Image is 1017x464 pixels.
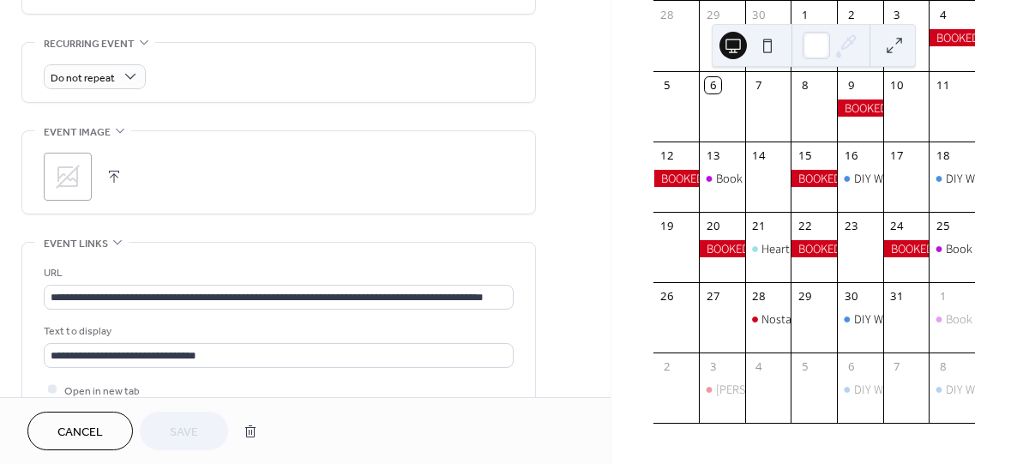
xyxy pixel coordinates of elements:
div: 31 [889,289,905,304]
div: 5 [797,359,813,375]
div: 13 [705,148,720,163]
div: 10 [889,77,905,93]
div: 9 [843,77,858,93]
div: 3 [705,359,720,375]
div: 22 [797,218,813,233]
div: BOOKED - Private Party [699,240,745,257]
div: 27 [705,289,720,304]
div: BOOKED - Private Party [883,240,930,257]
div: 8 [936,359,951,375]
span: Do not repeat [51,68,115,87]
span: Recurring event [44,35,135,53]
div: Book this Time... for YOUR Private Party [929,240,975,257]
div: 8 [797,77,813,93]
div: ; [44,153,92,201]
div: 24 [889,218,905,233]
div: 30 [843,289,858,304]
div: 4 [936,7,951,22]
div: 6 [705,77,720,93]
div: Heart Testing [761,240,829,257]
div: 28 [751,289,767,304]
div: 6 [843,359,858,375]
div: DIY Workshops - Pick a Project [929,170,975,187]
div: Text to display [44,322,510,340]
span: Cancel [57,424,103,442]
div: Nostalgia Game Cafe - Burlington - October 28 - 6:30 pm [745,310,791,328]
div: DIY Workshops - Pick a Project [854,310,1008,328]
div: 18 [936,148,951,163]
span: Event links [44,235,108,253]
span: Event image [44,124,111,142]
div: 25 [936,218,951,233]
div: 17 [889,148,905,163]
div: 12 [659,148,675,163]
div: BOOKED - Private Party [837,99,883,117]
div: DIY Workshops - Pick a Project [837,170,883,187]
div: 2 [659,359,675,375]
div: 30 [751,7,767,22]
div: 11 [936,77,951,93]
div: 29 [797,289,813,304]
div: 7 [751,77,767,93]
div: 1 [936,289,951,304]
div: Book this Time... for YOUR Private Party [929,310,975,328]
div: 26 [659,289,675,304]
div: 2 [843,7,858,22]
div: 29 [705,7,720,22]
div: BOOKED - Private Party [653,170,700,187]
div: 14 [751,148,767,163]
div: DIY Workshops - Pick a Project [929,381,975,398]
div: 3 [889,7,905,22]
div: 5 [659,77,675,93]
div: 7 [889,359,905,375]
div: DIY Workshops - Pick a Project [854,170,1008,187]
button: Cancel [27,412,133,450]
div: 15 [797,148,813,163]
div: BOOKED - Private Party [791,240,837,257]
div: Heart Testing [745,240,791,257]
div: BOOKED - Private Party [791,170,837,187]
div: 28 [659,7,675,22]
div: 20 [705,218,720,233]
div: 19 [659,218,675,233]
div: URL [44,264,510,282]
div: BOOKED - Private Party [929,29,975,46]
span: Open in new tab [64,382,140,400]
div: DIY Workshops - Pick a Project [854,381,1008,398]
div: DIY Workshops - Pick a Project [837,381,883,398]
div: 1 [797,7,813,22]
div: 23 [843,218,858,233]
div: Book this Time... for YOUR Private Party [699,170,745,187]
div: 4 [751,359,767,375]
div: 21 [751,218,767,233]
div: Book this Time... for YOUR Private Party [716,170,914,187]
div: 16 [843,148,858,163]
div: Slye Fox Public House & Kitchen - Binbrook [699,381,745,398]
div: DIY Workshops - Pick a Project [837,310,883,328]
